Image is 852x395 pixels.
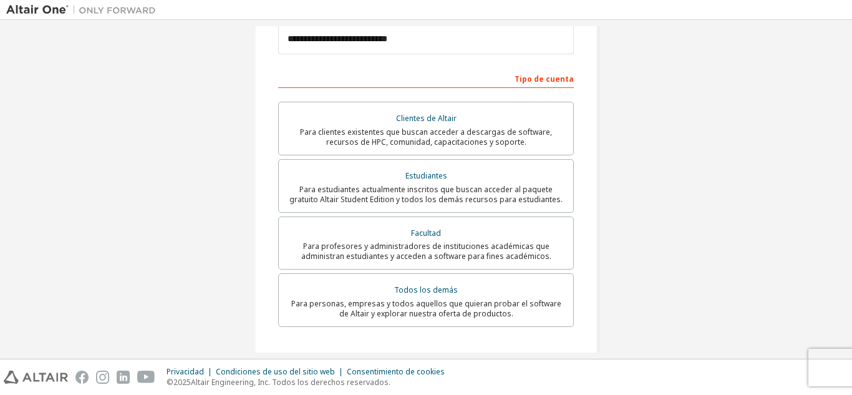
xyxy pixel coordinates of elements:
[75,371,89,384] img: facebook.svg
[291,298,561,319] font: Para personas, empresas y todos aquellos que quieran probar el software de Altair y explorar nues...
[117,371,130,384] img: linkedin.svg
[300,127,552,147] font: Para clientes existentes que buscan acceder a descargas de software, recursos de HPC, comunidad, ...
[167,377,173,388] font: ©
[289,184,563,205] font: Para estudiantes actualmente inscritos que buscan acceder al paquete gratuito Altair Student Edit...
[173,377,191,388] font: 2025
[411,228,441,238] font: Facultad
[137,371,155,384] img: youtube.svg
[394,285,458,295] font: Todos los demás
[96,371,109,384] img: instagram.svg
[216,366,335,377] font: Condiciones de uso del sitio web
[515,74,574,84] font: Tipo de cuenta
[6,4,162,16] img: Altair Uno
[4,371,68,384] img: altair_logo.svg
[405,170,447,181] font: Estudiantes
[347,366,445,377] font: Consentimiento de cookies
[540,351,574,362] font: Tu perfil
[301,241,551,261] font: Para profesores y administradores de instituciones académicas que administran estudiantes y acced...
[167,366,204,377] font: Privacidad
[396,113,457,124] font: Clientes de Altair
[191,377,390,388] font: Altair Engineering, Inc. Todos los derechos reservados.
